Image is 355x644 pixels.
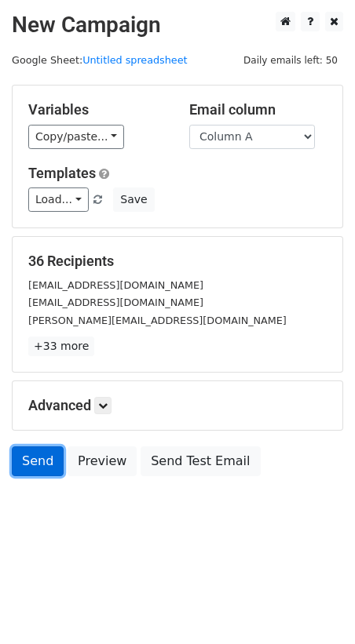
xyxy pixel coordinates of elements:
[12,12,343,38] h2: New Campaign
[68,446,137,476] a: Preview
[28,397,327,414] h5: Advanced
[28,187,89,212] a: Load...
[113,187,154,212] button: Save
[28,337,94,356] a: +33 more
[28,101,166,118] h5: Variables
[82,54,187,66] a: Untitled spreadsheet
[28,279,203,291] small: [EMAIL_ADDRESS][DOMAIN_NAME]
[238,54,343,66] a: Daily emails left: 50
[12,54,188,66] small: Google Sheet:
[12,446,64,476] a: Send
[189,101,327,118] h5: Email column
[28,125,124,149] a: Copy/paste...
[28,165,96,181] a: Templates
[141,446,260,476] a: Send Test Email
[28,315,287,326] small: [PERSON_NAME][EMAIL_ADDRESS][DOMAIN_NAME]
[238,52,343,69] span: Daily emails left: 50
[28,297,203,308] small: [EMAIL_ADDRESS][DOMAIN_NAME]
[276,569,355,644] iframe: Chat Widget
[28,253,327,270] h5: 36 Recipients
